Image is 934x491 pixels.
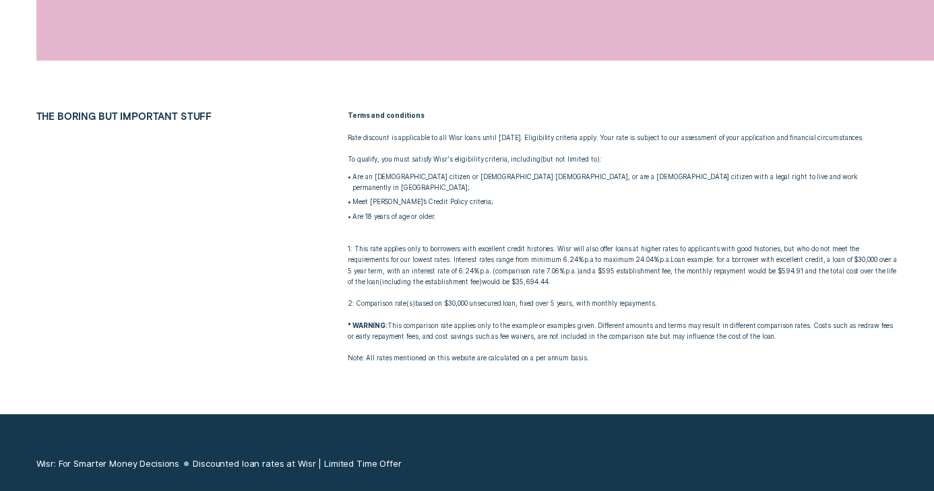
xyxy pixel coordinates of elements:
[348,353,898,364] p: Note: All rates mentioned on this website are calculated on a per annum basis.
[30,110,280,122] h2: THE BORING BUT IMPORTANT STUFF
[352,172,898,193] p: Are an [DEMOGRAPHIC_DATA] citizen or [DEMOGRAPHIC_DATA] [DEMOGRAPHIC_DATA], or are a [DEMOGRAPHIC...
[660,256,671,263] span: p.a.
[412,300,415,307] span: )
[352,211,898,222] p: Are 18 years of age or older.
[597,156,600,163] span: )
[577,267,580,275] span: )
[584,256,596,263] span: p.a.
[660,256,671,263] span: Per Annum
[480,267,491,275] span: Per Annum
[479,278,482,286] span: )
[348,112,425,119] strong: Terms and conditions
[193,458,402,469] a: Discounted loan rates at Wisr | Limited Time Offer
[565,267,577,275] span: Per Annum
[480,267,491,275] span: p.a.
[379,278,382,286] span: (
[352,197,898,207] p: Meet [PERSON_NAME]’s Credit Policy criteria;
[348,233,898,310] p: 1: This rate applies only to borrowers with excellent credit histories. Wisr will also offer loan...
[406,300,409,307] span: (
[565,267,577,275] span: p.a.
[348,133,898,143] p: Rate discount is applicable to all Wisr loans until [DATE]. Eligibility criteria apply. Your rate...
[493,267,495,275] span: (
[540,156,543,163] span: (
[36,458,180,469] a: Wisr: For Smarter Money Decisions
[348,154,898,165] p: To qualify, you must satisfy Wisr's eligibility criteria, including but not limited to :
[348,321,898,342] p: This comparison rate applies only to the example or examples given. Different amounts and terms m...
[584,256,596,263] span: Per Annum
[348,322,387,329] strong: * WARNING:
